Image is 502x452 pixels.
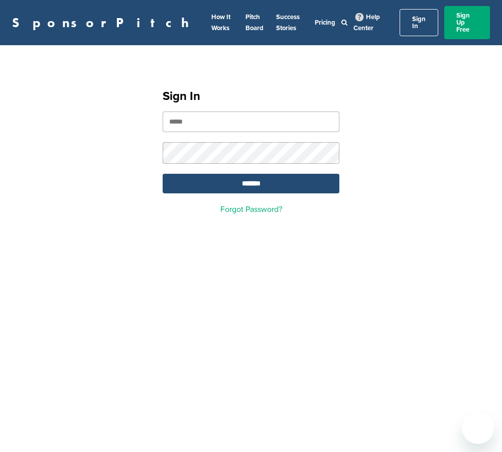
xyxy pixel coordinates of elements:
a: Sign Up Free [444,6,490,39]
iframe: Button to launch messaging window [462,412,494,444]
a: Help Center [353,11,380,34]
a: How It Works [211,13,230,32]
a: Sign In [400,9,438,36]
a: Success Stories [276,13,300,32]
a: Pricing [315,19,335,27]
a: Pitch Board [245,13,264,32]
a: Forgot Password? [220,204,282,214]
h1: Sign In [163,87,339,105]
a: SponsorPitch [12,16,195,29]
